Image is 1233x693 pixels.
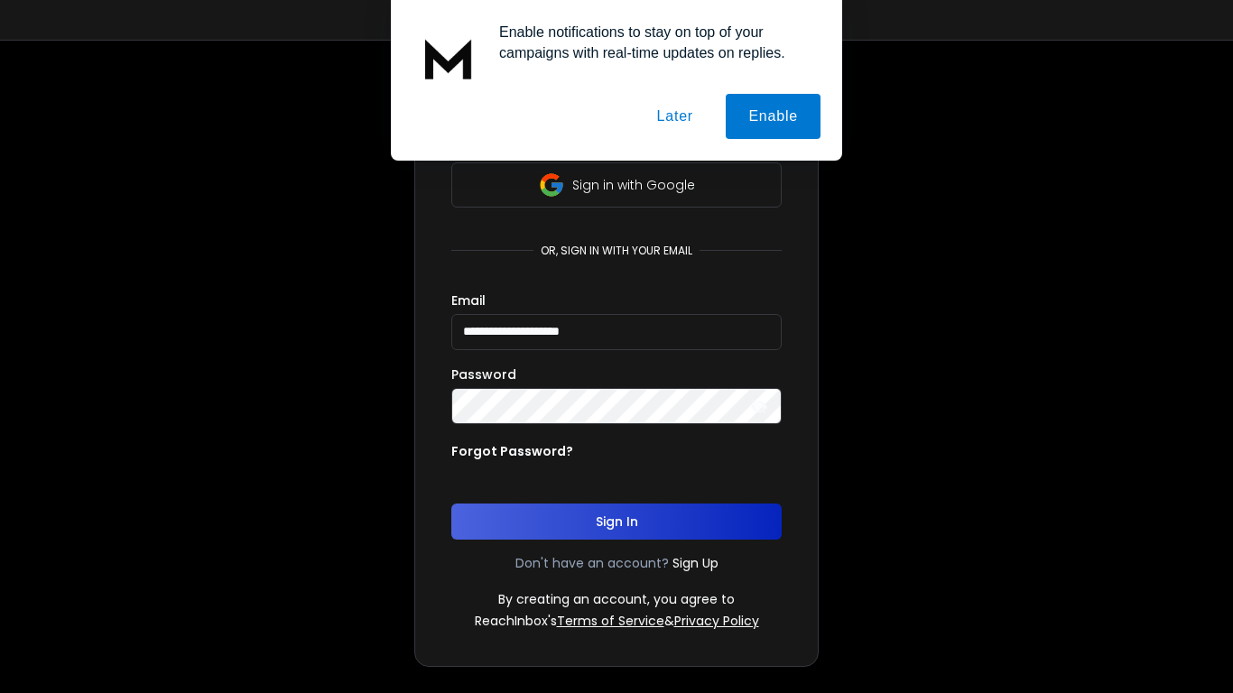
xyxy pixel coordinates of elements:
[451,368,516,381] label: Password
[413,22,485,94] img: notification icon
[533,244,700,258] p: or, sign in with your email
[726,94,820,139] button: Enable
[475,612,759,630] p: ReachInbox's &
[451,294,486,307] label: Email
[498,590,735,608] p: By creating an account, you agree to
[557,612,664,630] a: Terms of Service
[485,22,820,63] div: Enable notifications to stay on top of your campaigns with real-time updates on replies.
[451,162,782,208] button: Sign in with Google
[634,94,715,139] button: Later
[451,504,782,540] button: Sign In
[674,612,759,630] a: Privacy Policy
[515,554,669,572] p: Don't have an account?
[451,442,573,460] p: Forgot Password?
[572,176,695,194] p: Sign in with Google
[672,554,718,572] a: Sign Up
